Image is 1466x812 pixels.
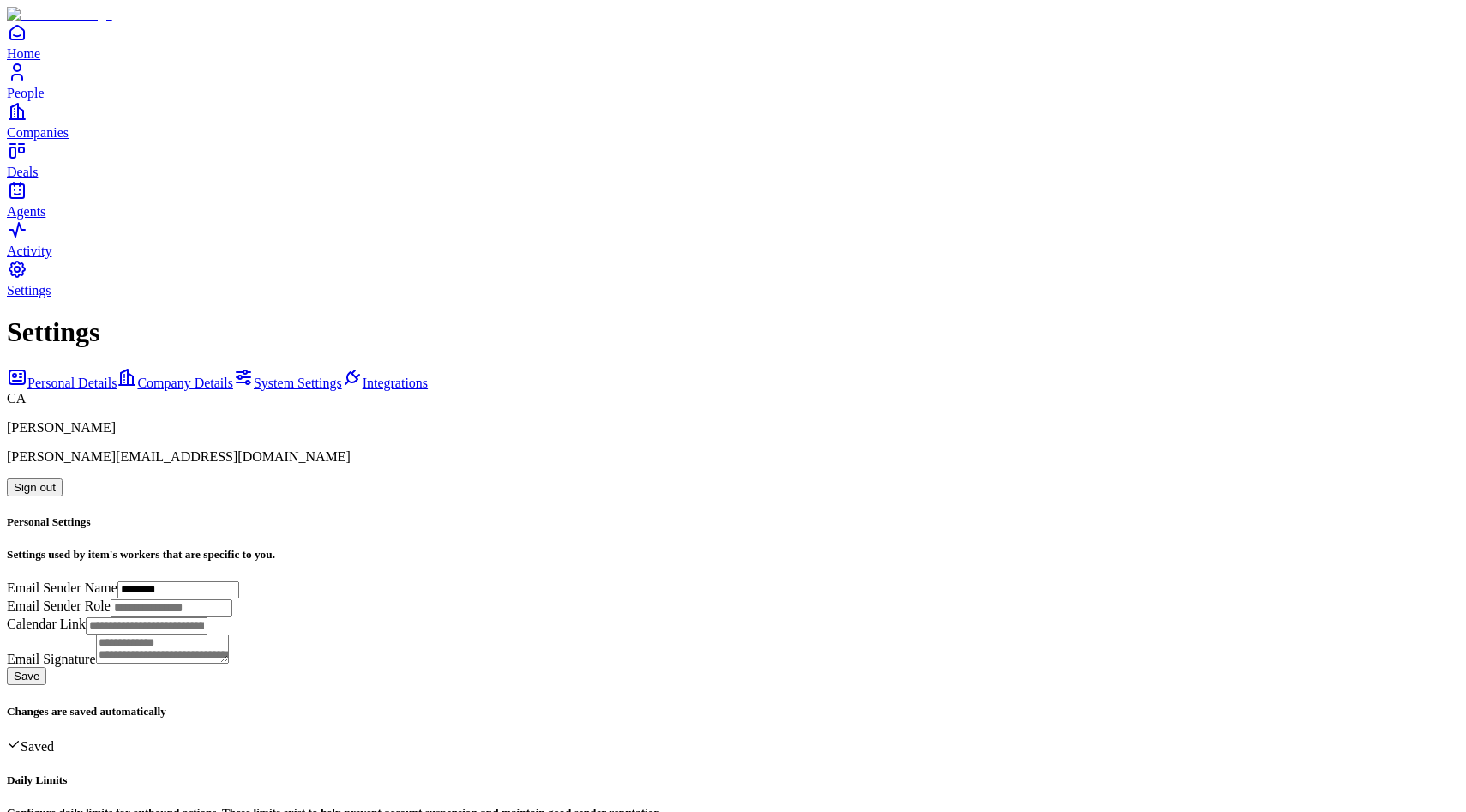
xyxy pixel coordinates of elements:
[7,580,117,595] label: Email Sender Name
[7,180,1459,219] a: Agents
[7,220,1459,258] a: Activity
[7,478,63,496] button: Sign out
[7,244,51,258] span: Activity
[7,420,1459,436] p: [PERSON_NAME]
[7,22,1459,61] a: Home
[233,376,342,390] a: System Settings
[342,376,428,390] a: Integrations
[7,737,1459,755] div: Saved
[117,376,233,390] a: Company Details
[7,141,1459,179] a: Deals
[7,449,1459,465] p: [PERSON_NAME][EMAIL_ADDRESS][DOMAIN_NAME]
[7,376,117,390] a: Personal Details
[7,101,1459,140] a: Companies
[7,86,45,100] span: People
[7,391,1459,406] div: CA
[7,548,1459,562] h5: Settings used by item's workers that are specific to you.
[7,316,1459,348] h1: Settings
[7,283,51,298] span: Settings
[7,46,40,61] span: Home
[7,598,111,613] label: Email Sender Role
[7,667,46,685] button: Save
[254,376,342,390] span: System Settings
[7,617,86,631] label: Calendar Link
[7,652,96,666] label: Email Signature
[7,125,69,140] span: Companies
[7,705,1459,719] h5: Changes are saved automatically
[7,62,1459,100] a: People
[7,773,1459,787] h5: Daily Limits
[7,7,112,22] img: Item Brain Logo
[7,204,45,219] span: Agents
[7,515,1459,529] h5: Personal Settings
[7,165,38,179] span: Deals
[137,376,233,390] span: Company Details
[363,376,428,390] span: Integrations
[27,376,117,390] span: Personal Details
[7,259,1459,298] a: Settings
